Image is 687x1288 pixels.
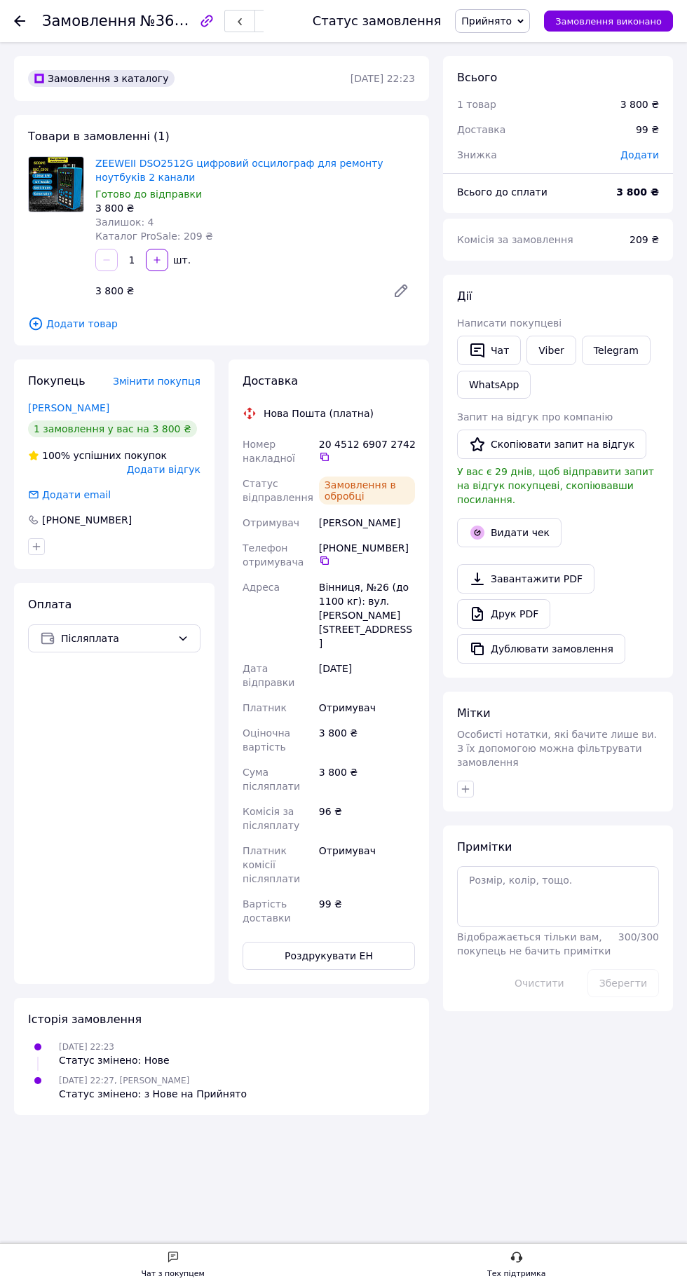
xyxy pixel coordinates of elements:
div: 20 4512 6907 2742 [319,437,415,463]
button: Замовлення виконано [544,11,673,32]
span: Телефон отримувача [243,542,304,568]
button: Роздрукувати ЕН [243,942,415,970]
b: 3 800 ₴ [616,186,659,198]
span: Отримувач [243,517,299,528]
span: Додати [620,149,659,160]
span: Запит на відгук про компанію [457,411,613,423]
span: Всього до сплати [457,186,547,198]
span: [DATE] 22:23 [59,1042,114,1052]
div: Замовлення з каталогу [28,70,175,87]
span: Оціночна вартість [243,727,290,753]
button: Чат [457,336,521,365]
div: Замовлення в обробці [319,477,415,505]
a: Друк PDF [457,599,550,629]
span: Особисті нотатки, які бачите лише ви. З їх допомогою можна фільтрувати замовлення [457,729,657,768]
span: Примітки [457,840,512,854]
a: Завантажити PDF [457,564,594,594]
span: 100% [42,450,70,461]
div: Додати email [41,488,112,502]
button: Видати чек [457,518,562,547]
span: Додати товар [28,316,415,331]
span: Знижка [457,149,497,160]
span: Замовлення [42,13,136,29]
span: Статус відправлення [243,478,313,503]
span: Товари в замовленні (1) [28,130,170,143]
div: Чат з покупцем [142,1267,205,1281]
div: [DATE] [316,656,418,695]
span: 300 / 300 [618,931,659,943]
div: Отримувач [316,695,418,720]
span: Покупець [28,374,86,388]
span: Написати покупцеві [457,317,562,329]
span: Залишок: 4 [95,217,154,228]
div: Додати email [27,488,112,502]
span: Замовлення виконано [555,16,662,27]
div: Тех підтримка [487,1267,546,1281]
div: 3 800 ₴ [316,760,418,799]
div: Статус змінено: Нове [59,1053,170,1067]
div: успішних покупок [28,448,167,463]
span: Доставка [243,374,298,388]
time: [DATE] 22:23 [351,73,415,84]
span: Вартість доставки [243,898,290,924]
span: №366235140 [140,12,240,29]
div: 3 800 ₴ [620,97,659,111]
div: Повернутися назад [14,14,25,28]
div: Отримувач [316,838,418,891]
div: шт. [170,253,192,267]
span: Платник комісії післяплати [243,845,300,884]
div: [PHONE_NUMBER] [319,541,415,566]
span: Комісія за замовлення [457,234,573,245]
span: Дата відправки [243,663,294,688]
div: Вінниця, №26 (до 1100 кг): вул. [PERSON_NAME][STREET_ADDRESS] [316,575,418,656]
span: Післяплата [61,631,172,646]
button: Дублювати замовлення [457,634,625,664]
div: 1 замовлення у вас на 3 800 ₴ [28,420,197,437]
img: ZEEWEII DSO2512G цифровий осцилограф для ремонту ноутбуків 2 канали [29,157,83,212]
span: Додати відгук [127,464,200,475]
div: 99 ₴ [627,114,667,145]
span: 209 ₴ [630,234,659,245]
a: Viber [526,336,576,365]
span: Прийнято [461,15,512,27]
span: Відображається тільки вам, покупець не бачить примітки [457,931,611,957]
div: 96 ₴ [316,799,418,838]
span: Мітки [457,706,491,720]
div: Статус замовлення [313,14,442,28]
span: Комісія за післяплату [243,806,299,831]
span: 1 товар [457,99,496,110]
span: У вас є 29 днів, щоб відправити запит на відгук покупцеві, скопіювавши посилання. [457,466,654,505]
span: Платник [243,702,287,713]
span: Дії [457,289,472,303]
div: 3 800 ₴ [316,720,418,760]
div: [PERSON_NAME] [316,510,418,535]
span: Номер накладної [243,439,295,464]
span: Доставка [457,124,505,135]
a: Редагувати [387,277,415,305]
div: 3 800 ₴ [95,201,415,215]
div: [PHONE_NUMBER] [41,513,133,527]
a: [PERSON_NAME] [28,402,109,413]
span: Оплата [28,598,72,611]
a: ZEEWEII DSO2512G цифровий осцилограф для ремонту ноутбуків 2 канали [95,158,383,183]
div: 3 800 ₴ [90,281,381,301]
div: Нова Пошта (платна) [260,406,377,420]
span: Історія замовлення [28,1013,142,1026]
button: Скопіювати запит на відгук [457,430,646,459]
span: Адреса [243,582,280,593]
div: Статус змінено: з Нове на Прийнято [59,1087,247,1101]
span: Змінити покупця [113,376,200,387]
div: 99 ₴ [316,891,418,931]
span: Каталог ProSale: 209 ₴ [95,231,213,242]
span: Готово до відправки [95,189,202,200]
a: WhatsApp [457,371,531,399]
a: Telegram [582,336,651,365]
span: [DATE] 22:27, [PERSON_NAME] [59,1076,189,1085]
span: Всього [457,71,497,84]
span: Сума післяплати [243,767,300,792]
